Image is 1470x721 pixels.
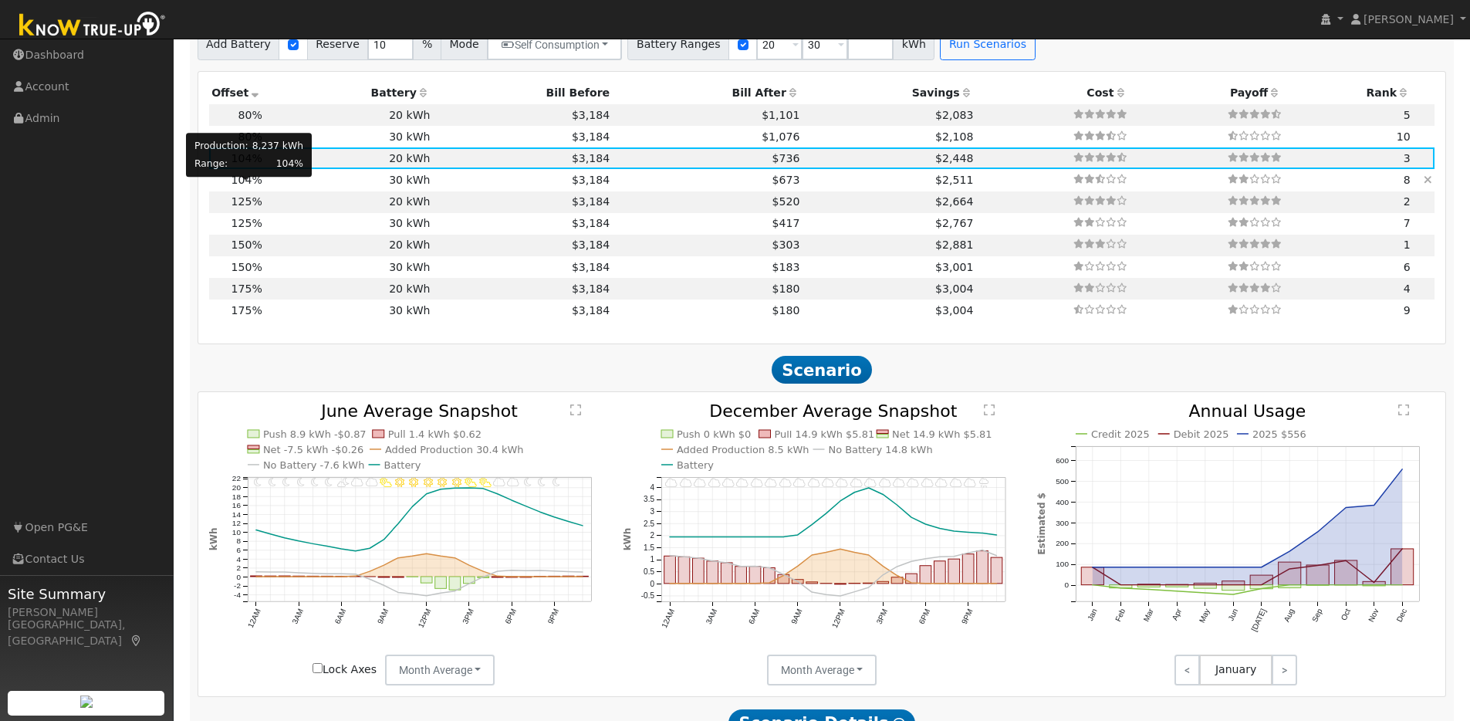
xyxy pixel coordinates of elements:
[231,217,262,229] span: 125%
[524,478,532,487] i: Invalid date - MostlyClear
[465,478,477,487] i: Invalid date - PartlyCloudy
[754,536,757,539] circle: onclick=""
[232,501,242,509] text: 16
[433,83,613,104] th: Bill Before
[263,428,367,440] text: Push 8.9 kWh -$0.87
[409,478,418,487] i: Invalid date - Clear
[668,554,671,557] circle: onclick=""
[739,565,742,568] circle: onclick=""
[935,152,973,164] span: $2,448
[810,523,813,526] circle: onclick=""
[232,528,242,537] text: 10
[411,555,414,558] circle: onclick=""
[572,195,610,208] span: $3,184
[651,531,655,540] text: 2
[1335,560,1357,585] rect: onclick=""
[581,524,584,527] circle: onclick=""
[325,478,333,487] i: Invalid date - MostlyClear
[964,478,976,487] i: Invalid date - Cloudy
[572,152,610,164] span: $3,184
[796,533,799,537] circle: onclick=""
[920,566,931,584] rect: onclick=""
[572,109,610,121] span: $3,184
[677,428,751,440] text: Push 0 kWh $0
[397,523,400,526] circle: onclick=""
[236,564,241,572] text: 2
[867,486,870,489] circle: onclick=""
[1117,564,1124,570] circle: onclick=""
[772,174,800,186] span: $673
[810,553,813,557] circle: onclick=""
[1252,428,1306,440] text: 2025 $556
[893,478,905,487] i: Invalid date - Cloudy
[468,564,471,567] circle: onclick=""
[737,478,749,487] i: Invalid date - Cloudy
[439,555,442,558] circle: onclick=""
[1404,261,1411,273] span: 6
[265,213,433,235] td: 30 kWh
[570,404,581,416] text: 
[231,239,262,251] span: 150%
[340,547,343,550] circle: onclick=""
[751,478,763,487] i: Invalid date - Cloudy
[311,543,314,546] circle: onclick=""
[754,565,757,568] circle: onclick=""
[232,475,242,483] text: 22
[539,569,542,572] circle: onclick=""
[1404,195,1411,208] span: 2
[368,547,371,550] circle: onclick=""
[572,130,610,143] span: $3,184
[995,554,999,557] circle: onclick=""
[263,459,365,471] text: No Battery -7.6 kWh
[694,478,706,487] i: Invalid date - Cloudy
[1174,428,1229,440] text: Debit 2025
[453,487,456,490] circle: onclick=""
[1397,130,1411,143] span: 10
[487,29,622,60] button: Self Consumption
[768,536,771,539] circle: onclick=""
[572,261,610,273] span: $3,184
[725,561,728,564] circle: onclick=""
[231,304,262,316] span: 175%
[935,478,948,487] i: Invalid date - Cloudy
[938,555,941,558] circle: onclick=""
[1371,503,1377,509] circle: onclick=""
[232,510,242,519] text: 14
[307,29,369,60] span: Reserve
[963,554,975,584] rect: onclick=""
[1086,86,1113,99] span: Cost
[979,478,988,487] i: Invalid date - Drizzle
[644,567,654,576] text: 0.5
[255,529,258,532] circle: onclick=""
[482,487,485,490] circle: onclick=""
[839,547,842,550] circle: onclick=""
[265,278,433,300] td: 20 kWh
[395,478,404,487] i: Invalid date - MostlyClear
[935,283,973,295] span: $3,004
[510,569,513,572] circle: onclick=""
[1081,567,1103,585] rect: onclick=""
[80,696,93,708] img: retrieve
[232,493,242,501] text: 18
[864,478,877,487] i: Invalid date - Cloudy
[935,304,973,316] span: $3,004
[977,551,988,584] rect: onclick=""
[1090,564,1096,570] circle: onclick=""
[782,536,786,539] circle: onclick=""
[839,499,842,503] circle: onclick=""
[208,528,219,551] text: kWh
[265,126,433,147] td: 30 kWh
[231,174,262,186] span: 104%
[507,478,519,487] i: Invalid date - MostlyCloudy
[683,536,686,539] circle: onclick=""
[967,531,970,534] circle: onclick=""
[765,478,778,487] i: Invalid date - Cloudy
[651,507,655,516] text: 3
[194,138,249,154] td: Production:
[764,568,776,584] rect: onclick=""
[683,556,686,559] circle: onclick=""
[209,83,265,104] th: Offset
[825,512,828,515] circle: onclick=""
[380,478,392,487] i: Invalid date - PartlyCloudy
[850,478,863,487] i: Invalid date - Cloudy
